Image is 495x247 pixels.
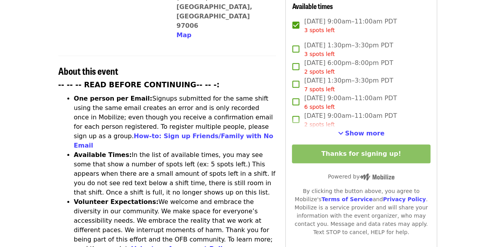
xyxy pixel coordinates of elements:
[304,94,397,111] span: [DATE] 9:00am–11:00am PDT
[292,144,430,163] button: Thanks for signing up!
[304,41,393,58] span: [DATE] 1:30pm–3:30pm PDT
[304,51,335,57] span: 3 spots left
[176,31,191,39] span: Map
[58,64,118,78] span: About this event
[304,58,393,76] span: [DATE] 6:00pm–8:00pm PDT
[304,27,335,33] span: 3 spots left
[304,104,335,110] span: 6 spots left
[321,196,373,202] a: Terms of Service
[338,129,385,138] button: See more timeslots
[304,111,397,129] span: [DATE] 9:00am–11:00am PDT
[360,173,394,180] img: Powered by Mobilize
[383,196,426,202] a: Privacy Policy
[328,173,394,180] span: Powered by
[58,81,220,89] strong: -- -- -- READ BEFORE CONTINUING-- -- -:
[292,1,333,11] span: Available times
[74,94,276,150] li: Signups submitted for the same shift using the same email creates an error and is only recorded o...
[345,130,385,137] span: Show more
[74,95,153,102] strong: One person per Email:
[304,69,335,75] span: 2 spots left
[74,198,159,206] strong: Volunteer Expectations:
[304,121,335,128] span: 2 spots left
[74,151,132,159] strong: Available Times:
[304,86,335,92] span: 7 spots left
[304,76,393,94] span: [DATE] 1:30pm–3:30pm PDT
[176,3,252,29] a: [GEOGRAPHIC_DATA], [GEOGRAPHIC_DATA] 97006
[292,187,430,236] div: By clicking the button above, you agree to Mobilize's and . Mobilize is a service provider and wi...
[74,150,276,197] li: In the list of available times, you may see some that show a number of spots left (ex: 5 spots le...
[176,31,191,40] button: Map
[74,132,274,149] a: How-to: Sign up Friends/Family with No Email
[304,17,397,34] span: [DATE] 9:00am–11:00am PDT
